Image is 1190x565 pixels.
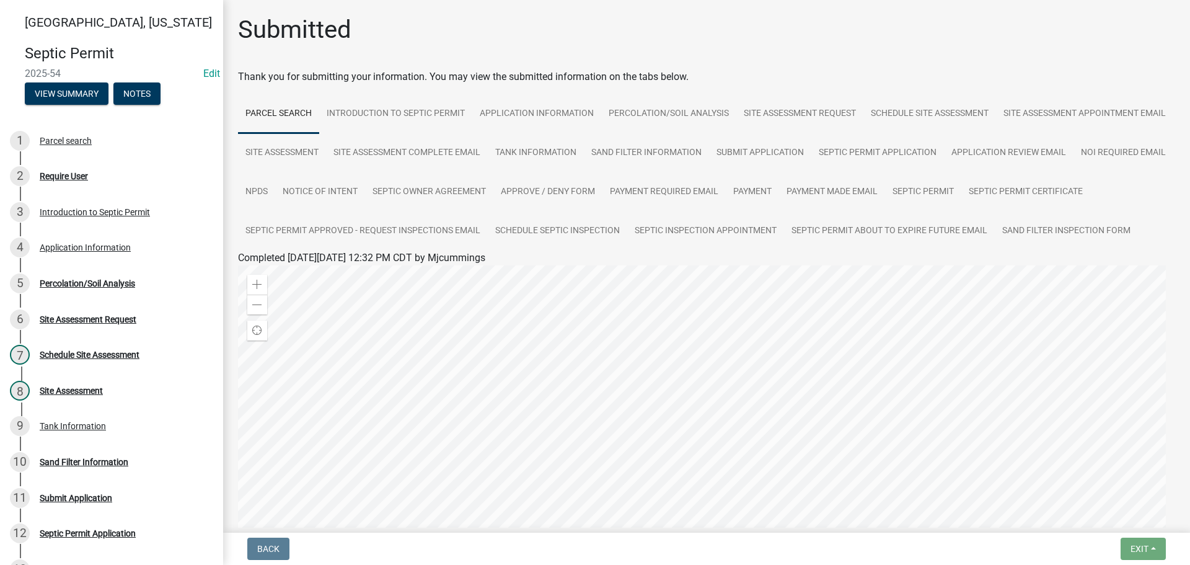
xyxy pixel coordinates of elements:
[113,82,161,105] button: Notes
[247,295,267,314] div: Zoom out
[25,45,213,63] h4: Septic Permit
[488,133,584,173] a: Tank Information
[784,211,995,251] a: Septic Permit About to Expire Future Email
[10,274,30,293] div: 5
[247,538,289,560] button: Back
[40,136,92,145] div: Parcel search
[811,133,944,173] a: Septic Permit Application
[10,238,30,257] div: 4
[203,68,220,79] a: Edit
[10,166,30,186] div: 2
[10,523,30,543] div: 12
[996,94,1173,134] a: Site Assessment Appointment Email
[40,350,139,359] div: Schedule Site Assessment
[238,133,326,173] a: Site Assessment
[10,202,30,222] div: 3
[1121,538,1166,560] button: Exit
[863,94,996,134] a: Schedule Site Assessment
[40,243,131,252] div: Application Information
[10,452,30,472] div: 10
[709,133,811,173] a: Submit Application
[10,381,30,401] div: 8
[488,211,627,251] a: Schedule Septic Inspection
[1073,133,1173,173] a: NOI Required Email
[113,89,161,99] wm-modal-confirm: Notes
[25,15,212,30] span: [GEOGRAPHIC_DATA], [US_STATE]
[238,252,485,264] span: Completed [DATE][DATE] 12:32 PM CDT by Mjcummings
[25,68,198,79] span: 2025-54
[238,69,1175,84] div: Thank you for submitting your information. You may view the submitted information on the tabs below.
[602,172,726,212] a: Payment Required Email
[779,172,885,212] a: Payment Made Email
[365,172,493,212] a: Septic Owner Agreement
[1130,544,1148,554] span: Exit
[275,172,365,212] a: Notice of Intent
[203,68,220,79] wm-modal-confirm: Edit Application Number
[40,422,106,430] div: Tank Information
[10,131,30,151] div: 1
[238,172,275,212] a: NPDS
[40,494,112,502] div: Submit Application
[25,82,108,105] button: View Summary
[40,208,150,216] div: Introduction to Septic Permit
[40,279,135,288] div: Percolation/Soil Analysis
[944,133,1073,173] a: Application review email
[736,94,863,134] a: Site Assessment Request
[10,416,30,436] div: 9
[10,309,30,329] div: 6
[247,275,267,295] div: Zoom in
[726,172,779,212] a: Payment
[627,211,784,251] a: Septic Inspection Appointment
[493,172,602,212] a: Approve / Deny Form
[601,94,736,134] a: Percolation/Soil Analysis
[238,94,319,134] a: Parcel search
[10,488,30,508] div: 11
[238,15,351,45] h1: Submitted
[995,211,1138,251] a: Sand Filter Inspection Form
[10,345,30,365] div: 7
[961,172,1090,212] a: Septic Permit Certificate
[40,529,136,538] div: Septic Permit Application
[326,133,488,173] a: Site Assessment Complete Email
[238,211,488,251] a: Septic Permit Approved - Request Inspections Email
[472,94,601,134] a: Application Information
[885,172,961,212] a: Septic Permit
[40,458,128,466] div: Sand Filter Information
[257,544,280,554] span: Back
[40,315,136,324] div: Site Assessment Request
[319,94,472,134] a: Introduction to Septic Permit
[247,321,267,340] div: Find my location
[40,386,103,395] div: Site Assessment
[584,133,709,173] a: Sand Filter Information
[25,89,108,99] wm-modal-confirm: Summary
[40,172,88,180] div: Require User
